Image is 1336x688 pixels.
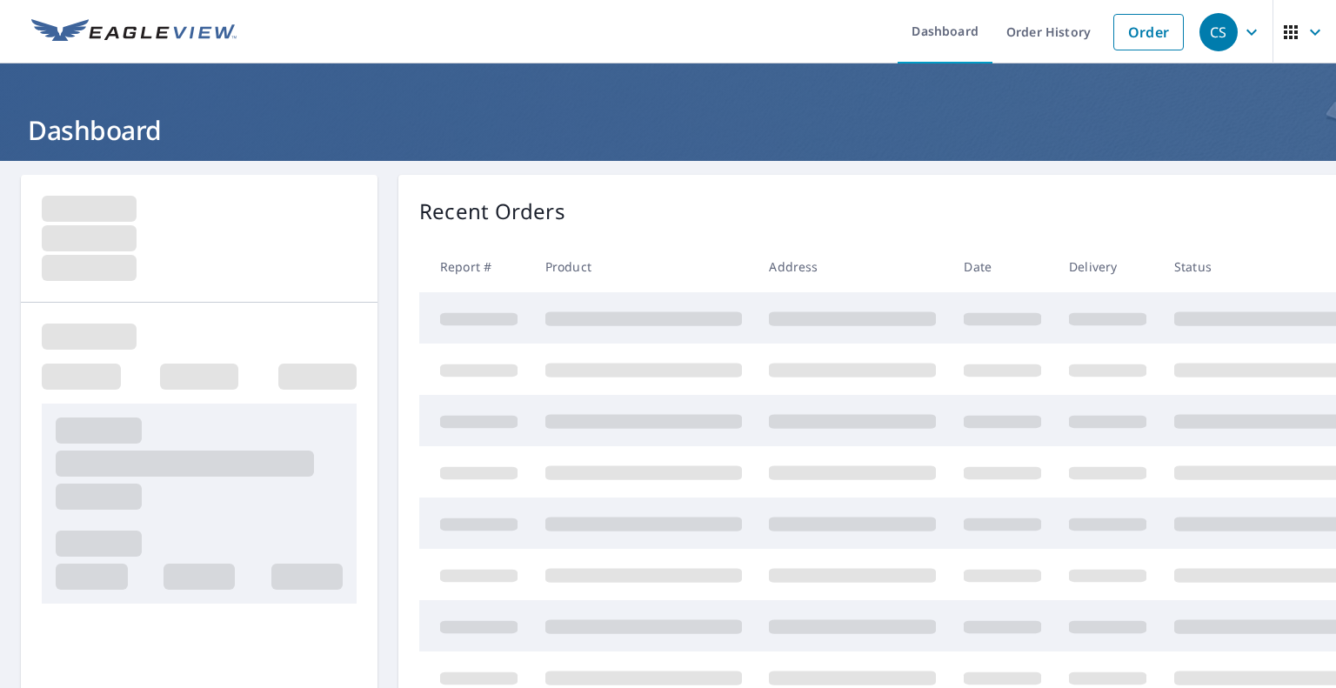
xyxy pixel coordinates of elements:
a: Order [1113,14,1184,50]
img: EV Logo [31,19,237,45]
th: Date [950,241,1055,292]
th: Address [755,241,950,292]
th: Product [531,241,756,292]
th: Report # [419,241,531,292]
th: Delivery [1055,241,1160,292]
div: CS [1199,13,1238,51]
h1: Dashboard [21,112,1315,148]
p: Recent Orders [419,196,565,227]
